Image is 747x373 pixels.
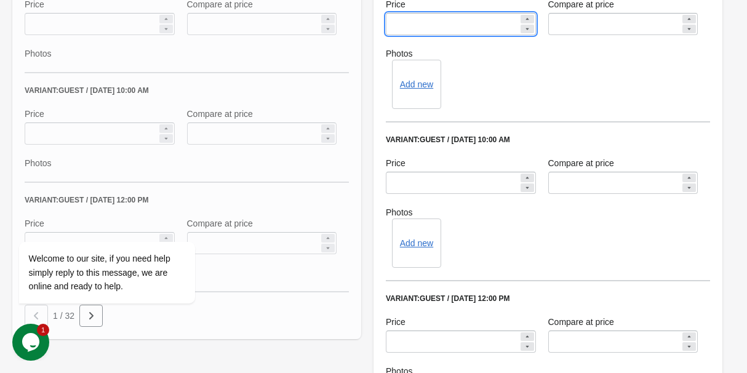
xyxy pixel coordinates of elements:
label: Price [386,157,405,169]
label: Photos [386,206,710,219]
label: Compare at price [548,157,614,169]
div: Variant: Guest / [DATE] 12:00 PM [386,294,710,303]
label: Photos [386,47,710,60]
button: Add new [400,79,433,89]
iframe: chat widget [12,130,234,318]
button: Add new [400,238,433,248]
label: Compare at price [548,316,614,328]
div: Variant: Guest / [DATE] 10:00 AM [386,135,710,145]
label: Price [386,316,405,328]
iframe: chat widget [12,324,52,361]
